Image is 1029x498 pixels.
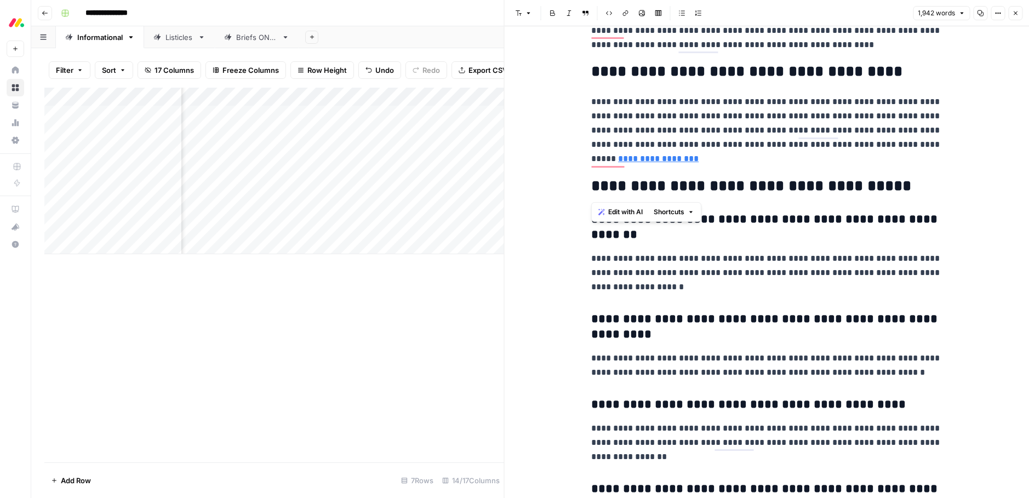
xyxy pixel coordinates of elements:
button: Export CSV [451,61,514,79]
div: Informational [77,32,123,43]
span: Undo [375,65,394,76]
a: Home [7,61,24,79]
button: Filter [49,61,90,79]
span: Export CSV [468,65,507,76]
button: 1,942 words [913,6,970,20]
div: 7 Rows [397,472,438,489]
span: 17 Columns [155,65,194,76]
button: Edit with AI [594,205,647,219]
span: Filter [56,65,73,76]
div: Briefs ONLY [236,32,277,43]
span: Freeze Columns [222,65,279,76]
button: 17 Columns [138,61,201,79]
button: Undo [358,61,401,79]
img: Monday.com Logo [7,13,26,32]
button: Row Height [290,61,354,79]
button: Freeze Columns [205,61,286,79]
div: What's new? [7,219,24,235]
button: Add Row [44,472,98,489]
button: Sort [95,61,133,79]
div: Listicles [165,32,193,43]
a: Settings [7,131,24,149]
button: What's new? [7,218,24,236]
a: Listicles [144,26,215,48]
span: Shortcuts [654,207,684,217]
span: Add Row [61,475,91,486]
span: 1,942 words [918,8,955,18]
span: Row Height [307,65,347,76]
a: AirOps Academy [7,201,24,218]
a: Informational [56,26,144,48]
span: Redo [422,65,440,76]
button: Workspace: Monday.com [7,9,24,36]
span: Sort [102,65,116,76]
a: Browse [7,79,24,96]
a: Your Data [7,96,24,114]
button: Redo [405,61,447,79]
a: Usage [7,114,24,131]
a: Briefs ONLY [215,26,299,48]
span: Edit with AI [608,207,643,217]
button: Help + Support [7,236,24,253]
div: 14/17 Columns [438,472,504,489]
button: Shortcuts [649,205,699,219]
